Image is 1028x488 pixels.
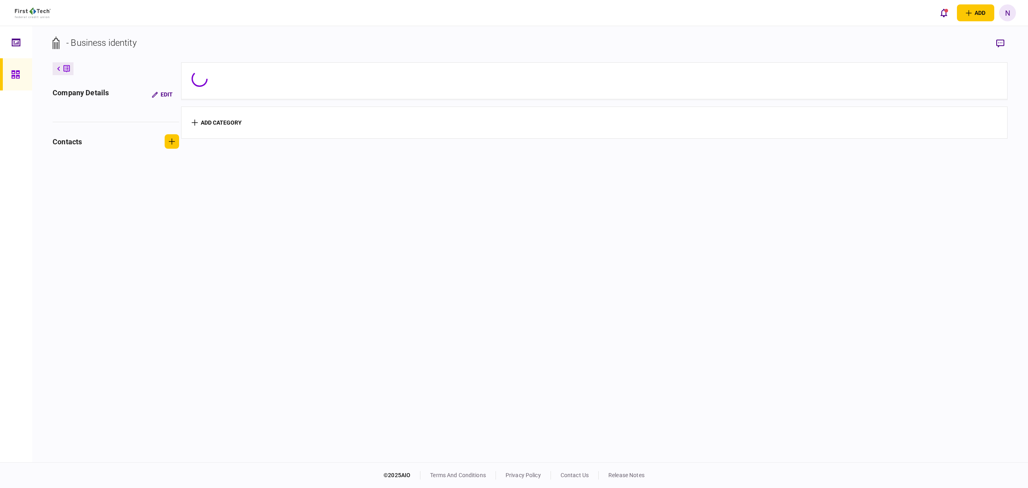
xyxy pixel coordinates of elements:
[608,472,645,478] a: release notes
[561,472,589,478] a: contact us
[145,87,179,102] button: Edit
[53,136,82,147] div: contacts
[15,8,51,18] img: client company logo
[192,119,242,126] button: add category
[999,4,1016,21] button: N
[506,472,541,478] a: privacy policy
[935,4,952,21] button: open notifications list
[430,472,486,478] a: terms and conditions
[957,4,994,21] button: open adding identity options
[66,36,137,49] div: - Business identity
[383,471,420,480] div: © 2025 AIO
[53,87,109,102] div: company details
